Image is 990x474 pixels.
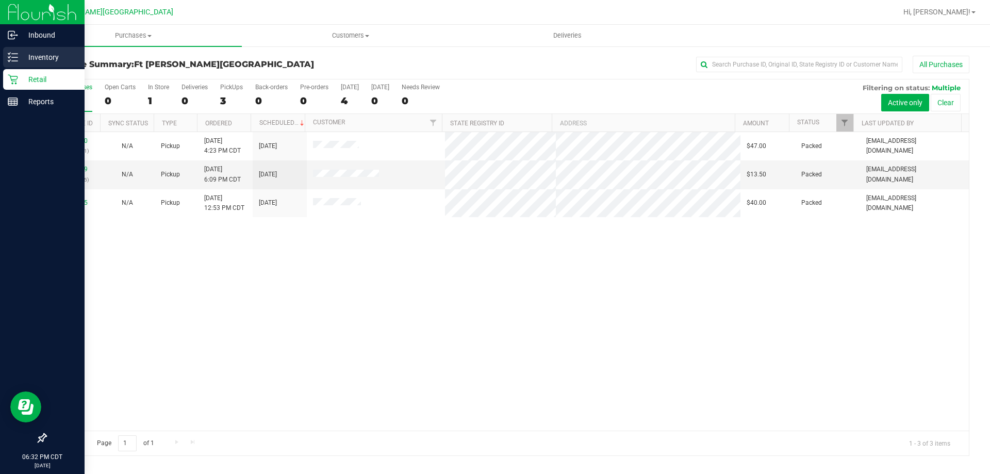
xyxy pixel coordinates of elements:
[148,84,169,91] div: In Store
[122,170,133,179] button: N/A
[122,199,133,206] span: Not Applicable
[371,95,389,107] div: 0
[242,25,459,46] a: Customers
[122,142,133,150] span: Not Applicable
[204,136,241,156] span: [DATE] 4:23 PM CDT
[459,25,676,46] a: Deliveries
[747,170,766,179] span: $13.50
[108,120,148,127] a: Sync Status
[8,96,18,107] inline-svg: Reports
[242,31,458,40] span: Customers
[18,95,80,108] p: Reports
[402,84,440,91] div: Needs Review
[220,95,243,107] div: 3
[425,114,442,132] a: Filter
[801,198,822,208] span: Packed
[122,198,133,208] button: N/A
[105,84,136,91] div: Open Carts
[259,198,277,208] span: [DATE]
[797,119,819,126] a: Status
[866,193,963,213] span: [EMAIL_ADDRESS][DOMAIN_NAME]
[863,84,930,92] span: Filtering on status:
[801,141,822,151] span: Packed
[371,84,389,91] div: [DATE]
[341,84,359,91] div: [DATE]
[836,114,853,132] a: Filter
[300,84,328,91] div: Pre-orders
[8,52,18,62] inline-svg: Inventory
[162,120,177,127] a: Type
[552,114,735,132] th: Address
[932,84,961,92] span: Multiple
[88,435,162,451] span: Page of 1
[25,25,242,46] a: Purchases
[866,136,963,156] span: [EMAIL_ADDRESS][DOMAIN_NAME]
[862,120,914,127] a: Last Updated By
[8,74,18,85] inline-svg: Retail
[204,165,241,184] span: [DATE] 6:09 PM CDT
[18,29,80,41] p: Inbound
[59,166,88,173] a: 12018019
[747,141,766,151] span: $47.00
[903,8,970,16] span: Hi, [PERSON_NAME]!
[341,95,359,107] div: 4
[313,119,345,126] a: Customer
[37,8,173,17] span: Ft [PERSON_NAME][GEOGRAPHIC_DATA]
[181,84,208,91] div: Deliveries
[259,141,277,151] span: [DATE]
[300,95,328,107] div: 0
[259,170,277,179] span: [DATE]
[161,198,180,208] span: Pickup
[259,119,306,126] a: Scheduled
[148,95,169,107] div: 1
[105,95,136,107] div: 0
[901,435,959,451] span: 1 - 3 of 3 items
[18,73,80,86] p: Retail
[59,199,88,206] a: 12015445
[255,95,288,107] div: 0
[59,137,88,144] a: 12017350
[696,57,902,72] input: Search Purchase ID, Original ID, State Registry ID or Customer Name...
[118,435,137,451] input: 1
[18,51,80,63] p: Inventory
[25,31,242,40] span: Purchases
[801,170,822,179] span: Packed
[134,59,314,69] span: Ft [PERSON_NAME][GEOGRAPHIC_DATA]
[10,391,41,422] iframe: Resource center
[122,141,133,151] button: N/A
[205,120,232,127] a: Ordered
[122,171,133,178] span: Not Applicable
[402,95,440,107] div: 0
[743,120,769,127] a: Amount
[8,30,18,40] inline-svg: Inbound
[220,84,243,91] div: PickUps
[881,94,929,111] button: Active only
[450,120,504,127] a: State Registry ID
[5,462,80,469] p: [DATE]
[161,141,180,151] span: Pickup
[866,165,963,184] span: [EMAIL_ADDRESS][DOMAIN_NAME]
[931,94,961,111] button: Clear
[204,193,244,213] span: [DATE] 12:53 PM CDT
[747,198,766,208] span: $40.00
[5,452,80,462] p: 06:32 PM CDT
[913,56,969,73] button: All Purchases
[181,95,208,107] div: 0
[161,170,180,179] span: Pickup
[45,60,353,69] h3: Purchase Summary:
[539,31,596,40] span: Deliveries
[255,84,288,91] div: Back-orders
